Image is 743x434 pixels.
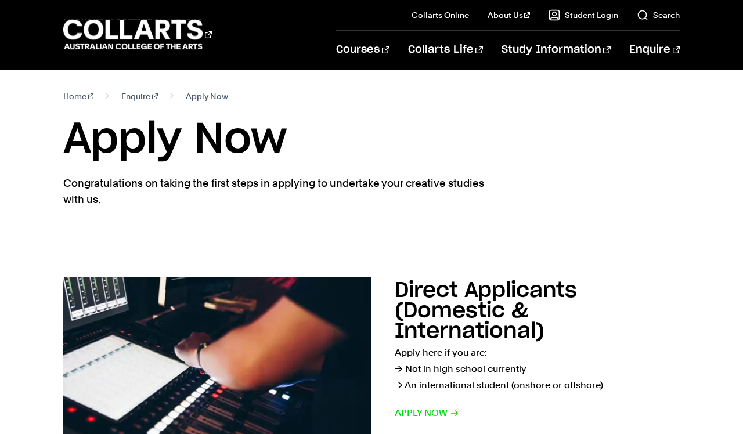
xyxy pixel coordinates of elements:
a: Search [637,9,680,21]
a: Courses [336,31,389,69]
a: Collarts Life [408,31,483,69]
a: Collarts Online [412,9,469,21]
span: Apply now [395,405,459,421]
a: About Us [488,9,531,21]
a: Enquire [629,31,680,69]
a: Student Login [549,9,618,21]
span: Apply Now [186,88,228,104]
a: Home [63,88,94,104]
div: Go to homepage [63,18,212,51]
p: Apply here if you are: → Not in high school currently → An international student (onshore or offs... [395,345,680,393]
p: Congratulations on taking the first steps in applying to undertake your creative studies with us. [63,175,487,208]
a: Enquire [121,88,158,104]
h2: Direct Applicants (Domestic & International) [395,280,577,342]
h1: Apply Now [63,114,680,166]
a: Study Information [502,31,611,69]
